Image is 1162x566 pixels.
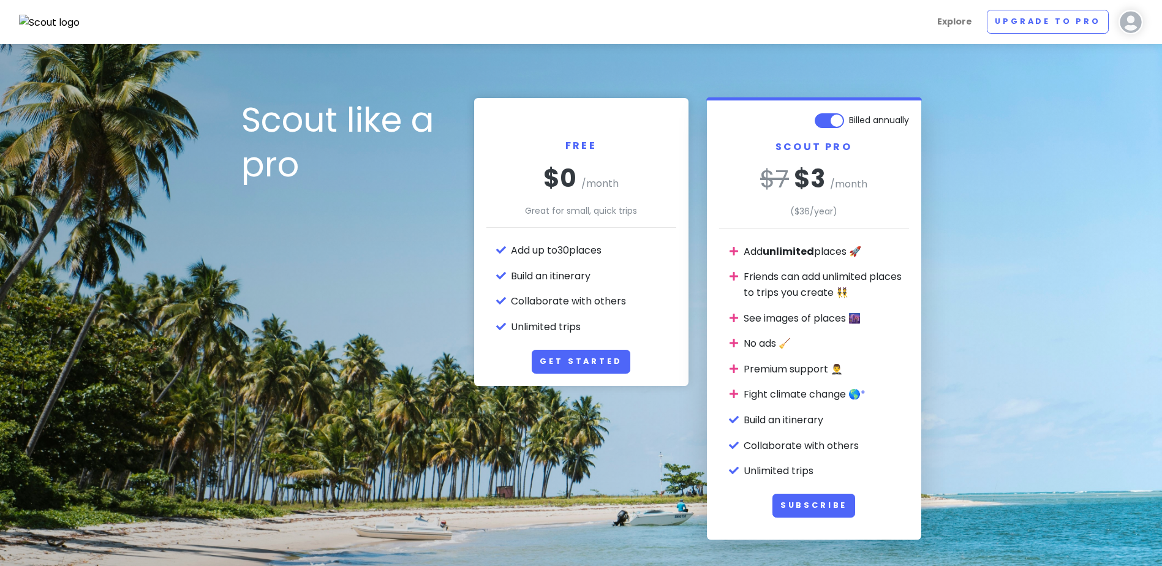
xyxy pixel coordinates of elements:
[486,204,676,217] p: Great for small, quick trips
[581,176,619,191] span: /month
[511,293,676,309] li: Collaborate with others
[241,98,456,187] h1: Scout like a pro
[719,205,909,218] p: ($ 36 /year)
[744,336,909,352] li: No ads 🧹
[744,412,909,428] li: Build an itinerary
[486,110,676,162] h2: Free
[719,141,909,164] h2: Scout Pro
[511,268,676,284] li: Build an itinerary
[760,162,789,196] del: $ 7
[1119,10,1143,34] img: User profile
[772,494,856,518] button: Subscribe
[744,361,909,377] li: Premium support 🤵‍♂️
[511,243,676,258] li: Add up to 30 places
[932,10,977,34] a: Explore
[849,113,909,127] span: Billed annually
[763,244,814,258] strong: unlimited
[19,15,80,31] img: Scout logo
[987,10,1109,34] a: Upgrade to Pro
[543,161,576,195] span: $0
[744,244,909,260] li: Add places 🚀
[794,162,825,196] span: $ 3
[744,387,909,402] li: Fight climate change
[532,350,630,374] a: Get Started
[744,438,909,454] li: Collaborate with others
[744,463,909,479] li: Unlimited trips
[744,311,909,326] li: See images of places 🌆
[744,269,909,300] li: Friends can add unlimited places to trips you create 👯
[830,177,867,191] span: /month
[511,319,676,335] li: Unlimited trips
